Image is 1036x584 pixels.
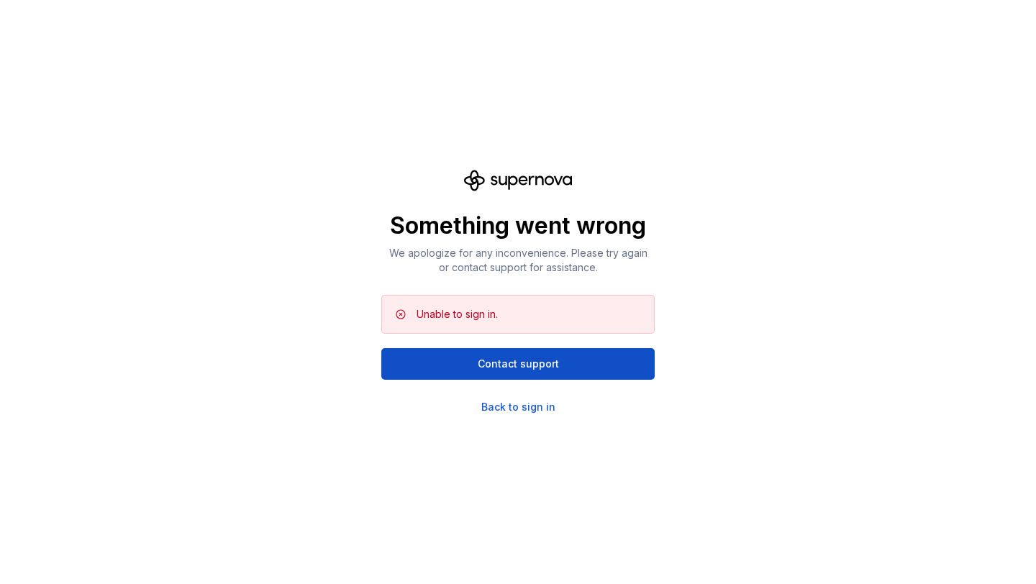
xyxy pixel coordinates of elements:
button: Contact support [381,348,655,380]
p: Something went wrong [381,211,655,240]
p: We apologize for any inconvenience. Please try again or contact support for assistance. [381,246,655,275]
a: Back to sign in [481,400,555,414]
span: Contact support [478,357,559,371]
div: Unable to sign in. [417,307,498,321]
